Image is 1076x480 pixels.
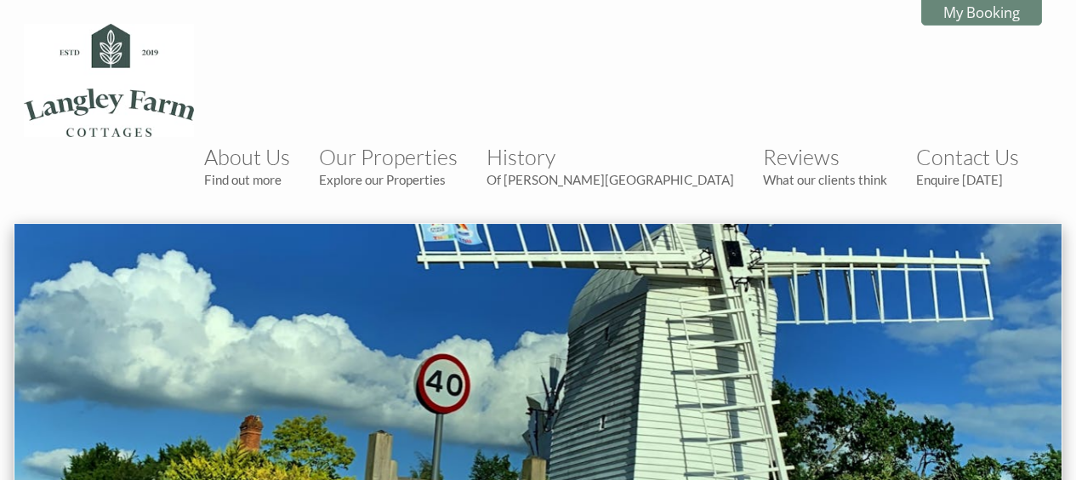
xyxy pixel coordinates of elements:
a: ReviewsWhat our clients think [763,144,887,187]
small: Explore our Properties [319,172,458,187]
a: HistoryOf [PERSON_NAME][GEOGRAPHIC_DATA] [487,144,734,187]
a: Our PropertiesExplore our Properties [319,144,458,187]
img: Langley Farm Cottages [24,24,194,137]
small: Find out more [204,172,290,187]
a: Contact UsEnquire [DATE] [916,144,1019,187]
a: About UsFind out more [204,144,290,187]
small: What our clients think [763,172,887,187]
small: Of [PERSON_NAME][GEOGRAPHIC_DATA] [487,172,734,187]
small: Enquire [DATE] [916,172,1019,187]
